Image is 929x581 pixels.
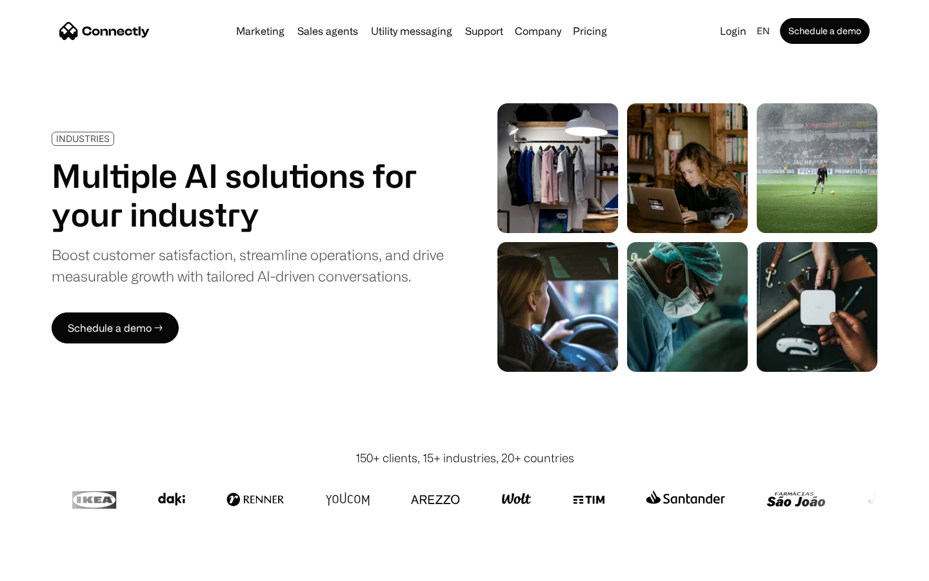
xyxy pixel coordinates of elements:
div: Boost customer satisfaction, streamline operations, and drive measurable growth with tailored AI-... [52,244,444,287]
aside: Language selected: English [13,557,77,576]
ul: Language list [26,558,77,576]
h1: Multiple AI solutions for your industry [52,156,444,234]
a: Support [460,26,508,36]
a: Pricing [568,26,612,36]
a: Login [715,22,752,40]
a: Schedule a demo → [52,312,179,343]
div: en [757,22,770,40]
a: Marketing [231,26,290,36]
div: Company [515,22,561,40]
a: Utility messaging [366,26,457,36]
a: Schedule a demo [780,18,870,44]
div: INDUSTRIES [56,134,110,143]
a: Sales agents [292,26,363,36]
div: 150+ clients, 15+ industries, 20+ countries [355,449,574,467]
